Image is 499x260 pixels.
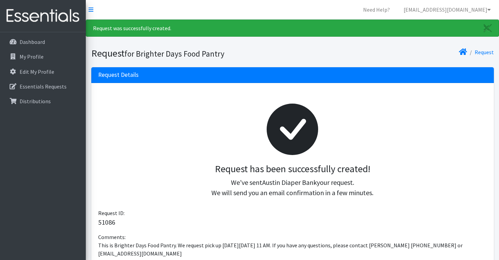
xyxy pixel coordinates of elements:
a: Essentials Requests [3,80,83,93]
a: [EMAIL_ADDRESS][DOMAIN_NAME] [398,3,496,16]
a: My Profile [3,50,83,63]
span: Request ID: [98,210,125,216]
p: My Profile [20,53,44,60]
h3: Request has been successfully created! [104,163,481,175]
small: for Brighter Days Food Pantry [125,49,224,59]
p: Dashboard [20,38,45,45]
h3: Request Details [98,71,139,79]
span: Comments: [98,234,126,240]
p: 51086 [98,217,487,227]
p: This is Brighter Days Food Pantry. We request pick up [DATE][DATE] 11 AM. If you have any questio... [98,241,487,258]
a: Distributions [3,94,83,108]
a: Dashboard [3,35,83,49]
p: We've sent your request. We will send you an email confirmation in a few minutes. [104,177,481,198]
p: Edit My Profile [20,68,54,75]
a: Request [475,49,494,56]
a: Need Help? [358,3,395,16]
div: Request was successfully created. [86,20,499,37]
span: Austin Diaper Bank [262,178,317,187]
a: Edit My Profile [3,65,83,79]
img: HumanEssentials [3,4,83,27]
a: Close [477,20,499,36]
h1: Request [91,47,290,59]
p: Essentials Requests [20,83,67,90]
p: Distributions [20,98,51,105]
